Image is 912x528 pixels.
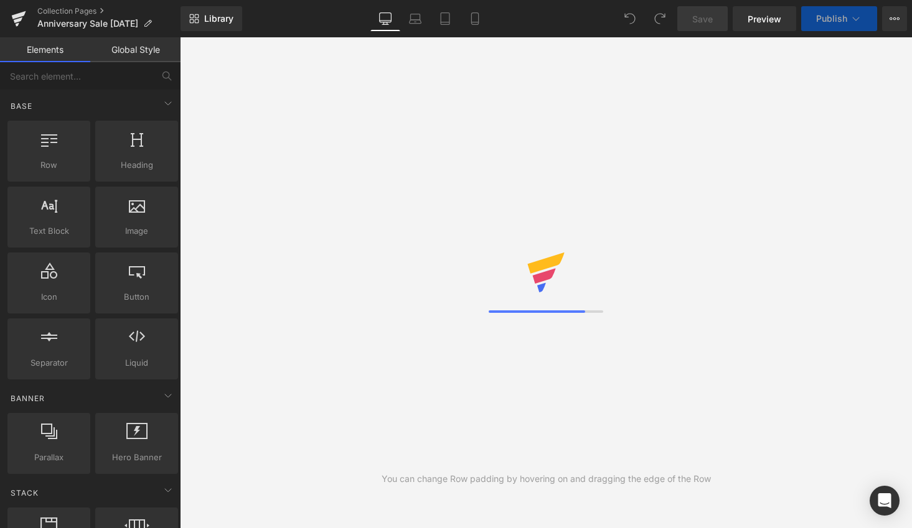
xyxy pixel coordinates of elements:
span: Publish [816,14,847,24]
span: Icon [11,290,87,303]
span: Heading [99,159,174,172]
span: Row [11,159,87,172]
div: You can change Row padding by hovering on and dragging the edge of the Row [382,472,711,486]
button: Redo [647,6,672,31]
span: Button [99,290,174,303]
a: Collection Pages [37,6,181,16]
a: Tablet [430,6,460,31]
div: Open Intercom Messenger [870,486,900,516]
span: Text Block [11,225,87,238]
span: Banner [9,392,46,404]
button: More [882,6,907,31]
span: Stack [9,487,40,499]
span: Preview [748,12,781,25]
span: Base [9,100,34,112]
span: Image [99,225,174,238]
a: Preview [733,6,796,31]
a: Laptop [400,6,430,31]
span: Save [692,12,713,25]
a: Global Style [90,37,181,62]
span: Liquid [99,356,174,369]
a: Desktop [370,6,400,31]
span: Hero Banner [99,451,174,464]
span: Library [204,13,233,24]
a: New Library [181,6,242,31]
span: Separator [11,356,87,369]
a: Mobile [460,6,490,31]
span: Parallax [11,451,87,464]
span: Anniversary Sale [DATE] [37,19,138,29]
button: Publish [801,6,877,31]
button: Undo [618,6,642,31]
